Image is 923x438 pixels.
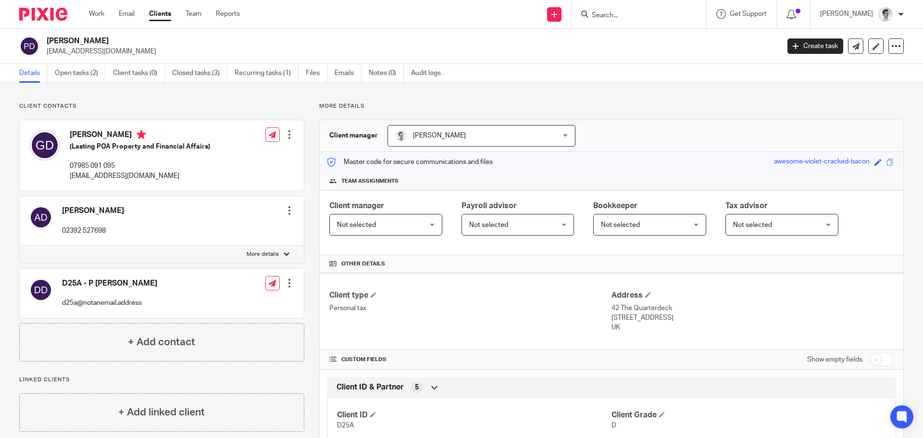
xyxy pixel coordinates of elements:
span: Not selected [469,222,508,228]
p: 07985 091 095 [70,161,210,171]
a: Create task [787,38,843,54]
span: Not selected [337,222,376,228]
span: Team assignments [341,177,399,185]
a: Recurring tasks (1) [235,64,299,83]
img: Andy_2025.jpg [395,130,407,141]
span: Get Support [730,11,767,17]
p: [EMAIL_ADDRESS][DOMAIN_NAME] [70,171,210,181]
span: Client manager [329,202,384,210]
span: Bookkeeper [593,202,637,210]
a: Emails [335,64,362,83]
h3: Client manager [329,131,378,140]
a: Files [306,64,327,83]
p: 42 The Quarterdeck [611,303,894,313]
span: Other details [341,260,385,268]
img: svg%3E [29,206,52,229]
span: 5 [415,383,419,392]
img: svg%3E [29,130,60,161]
img: Pixie [19,8,67,21]
label: Show empty fields [807,355,862,364]
h4: + Add contact [128,335,195,350]
span: Not selected [733,222,772,228]
span: Not selected [601,222,640,228]
h4: Client ID [337,410,611,420]
a: Open tasks (2) [55,64,106,83]
img: svg%3E [19,36,39,56]
h4: Client Grade [611,410,886,420]
h4: Client type [329,290,611,300]
h4: Address [611,290,894,300]
p: [STREET_ADDRESS] [611,313,894,323]
h4: CUSTOM FIELDS [329,356,611,363]
p: More details [319,102,904,110]
p: UK [611,323,894,332]
p: [EMAIL_ADDRESS][DOMAIN_NAME] [47,47,773,56]
div: awesome-violet-cracked-bacon [774,157,870,168]
a: Audit logs [411,64,448,83]
img: svg%3E [29,278,52,301]
a: Details [19,64,48,83]
h4: + Add linked client [118,405,205,420]
h5: (Lasting POA Property and Financial Affairs) [70,142,210,151]
a: Notes (0) [369,64,404,83]
p: Client contacts [19,102,304,110]
p: More details [247,250,279,258]
i: Primary [137,130,146,139]
span: [PERSON_NAME] [413,132,466,139]
h2: [PERSON_NAME] [47,36,628,46]
span: Tax advisor [725,202,768,210]
p: d25a@notanemail.address [62,298,157,308]
a: Work [89,9,104,19]
span: D [611,422,616,429]
h4: [PERSON_NAME] [70,130,210,142]
a: Clients [149,9,171,19]
span: Payroll advisor [461,202,517,210]
a: Team [186,9,201,19]
h4: [PERSON_NAME] [62,206,124,216]
span: Client ID & Partner [337,382,404,392]
input: Search [591,12,677,20]
p: [PERSON_NAME] [820,9,873,19]
p: Linked clients [19,376,304,384]
h4: D25A - P [PERSON_NAME] [62,278,157,288]
a: Closed tasks (3) [172,64,227,83]
p: Master code for secure communications and files [327,157,493,167]
span: D25A [337,422,354,429]
img: Adam_2025.jpg [878,7,893,22]
p: Personal tax [329,303,611,313]
p: 02392 527698 [62,226,124,236]
a: Reports [216,9,240,19]
a: Email [119,9,135,19]
a: Client tasks (0) [113,64,165,83]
